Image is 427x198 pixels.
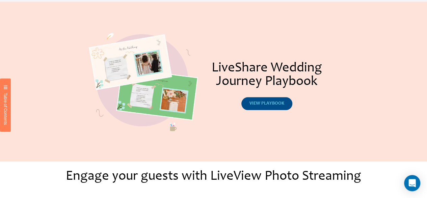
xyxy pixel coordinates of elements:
[198,62,336,89] h1: LiveShare Wedding Journey Playbook
[89,32,198,131] img: wed_sub_img | Live Photo Slideshow for Events | Create Free Events Album for Any Occasion
[3,93,8,125] span: Table of Contents
[241,97,292,110] a: view playbook
[404,175,420,191] div: Open Intercom Messenger
[249,101,284,106] span: view playbook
